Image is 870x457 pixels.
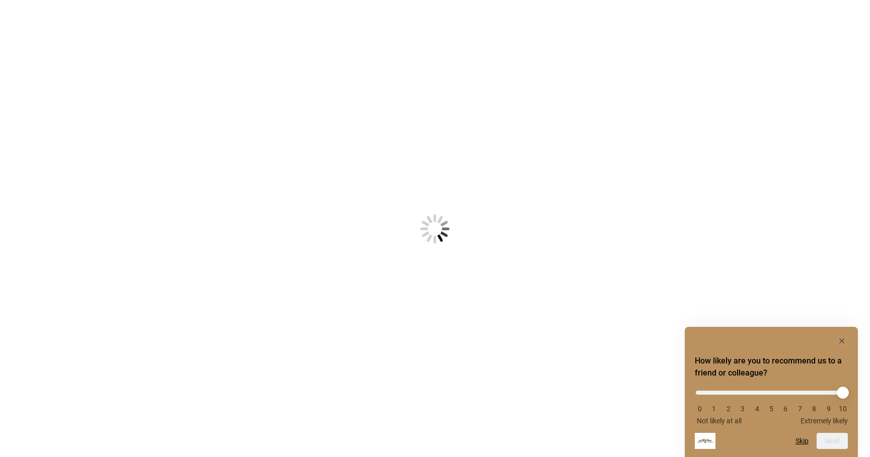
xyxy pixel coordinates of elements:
span: Not likely at all [697,417,742,425]
li: 1 [709,405,719,413]
h2: How likely are you to recommend us to a friend or colleague? Select an option from 0 to 10, with ... [695,355,848,379]
li: 7 [795,405,805,413]
li: 2 [723,405,734,413]
li: 3 [738,405,748,413]
span: Extremely likely [801,417,848,425]
div: How likely are you to recommend us to a friend or colleague? Select an option from 0 to 10, with ... [695,383,848,425]
li: 8 [809,405,819,413]
button: Skip [795,437,809,445]
li: 9 [824,405,834,413]
div: How likely are you to recommend us to a friend or colleague? Select an option from 0 to 10, with ... [695,335,848,449]
li: 0 [695,405,705,413]
button: Next question [817,433,848,449]
li: 4 [752,405,762,413]
img: Loading [371,164,499,293]
li: 10 [838,405,848,413]
button: Hide survey [836,335,848,347]
li: 6 [780,405,790,413]
li: 5 [766,405,776,413]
